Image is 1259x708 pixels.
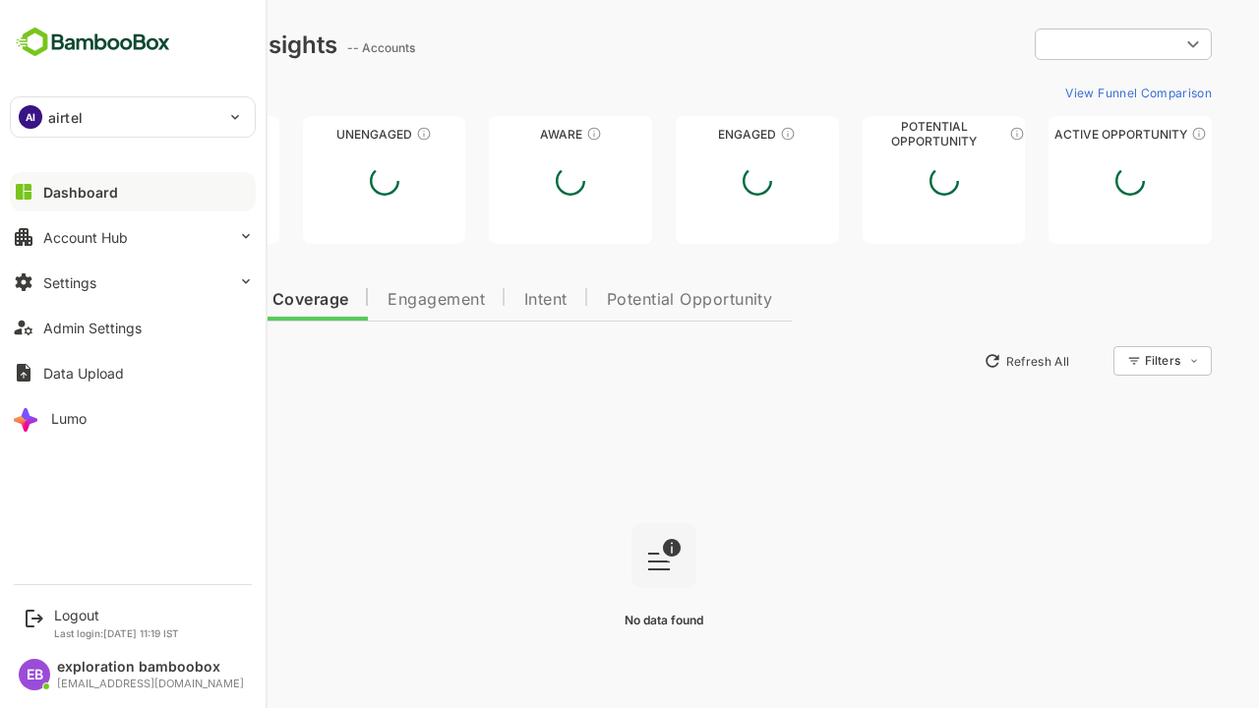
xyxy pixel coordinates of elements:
[43,274,96,291] div: Settings
[43,320,142,336] div: Admin Settings
[47,30,269,59] div: Dashboard Insights
[517,126,533,142] div: These accounts have just entered the buying cycle and need further nurturing
[19,105,42,129] div: AI
[319,292,416,308] span: Engagement
[51,410,87,427] div: Lumo
[980,127,1143,142] div: Active Opportunity
[794,127,957,142] div: Potential Opportunity
[278,40,352,55] ag: -- Accounts
[234,127,397,142] div: Unengaged
[420,127,583,142] div: Aware
[10,308,256,347] button: Admin Settings
[10,398,256,438] button: Lumo
[54,607,179,623] div: Logout
[57,678,244,690] div: [EMAIL_ADDRESS][DOMAIN_NAME]
[1122,126,1138,142] div: These accounts have open opportunities which might be at any of the Sales Stages
[47,127,210,142] div: Unreached
[556,613,634,627] span: No data found
[10,353,256,392] button: Data Upload
[43,184,118,201] div: Dashboard
[57,659,244,676] div: exploration bamboobox
[54,627,179,639] p: Last login: [DATE] 11:19 IST
[347,126,363,142] div: These accounts have not shown enough engagement and need nurturing
[906,345,1009,377] button: Refresh All
[48,107,83,128] p: airtel
[160,126,176,142] div: These accounts have not been engaged with for a defined time period
[455,292,499,308] span: Intent
[67,292,279,308] span: Data Quality and Coverage
[43,365,124,382] div: Data Upload
[19,659,50,690] div: EB
[11,97,255,137] div: AIairtel
[989,77,1143,108] button: View Funnel Comparison
[940,126,956,142] div: These accounts are MQAs and can be passed on to Inside Sales
[1074,343,1143,379] div: Filters
[47,343,191,379] button: New Insights
[10,217,256,257] button: Account Hub
[10,24,176,61] img: BambooboxFullLogoMark.5f36c76dfaba33ec1ec1367b70bb1252.svg
[1076,353,1111,368] div: Filters
[538,292,704,308] span: Potential Opportunity
[10,263,256,302] button: Settings
[10,172,256,211] button: Dashboard
[711,126,727,142] div: These accounts are warm, further nurturing would qualify them to MQAs
[43,229,128,246] div: Account Hub
[966,27,1143,62] div: ​
[607,127,770,142] div: Engaged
